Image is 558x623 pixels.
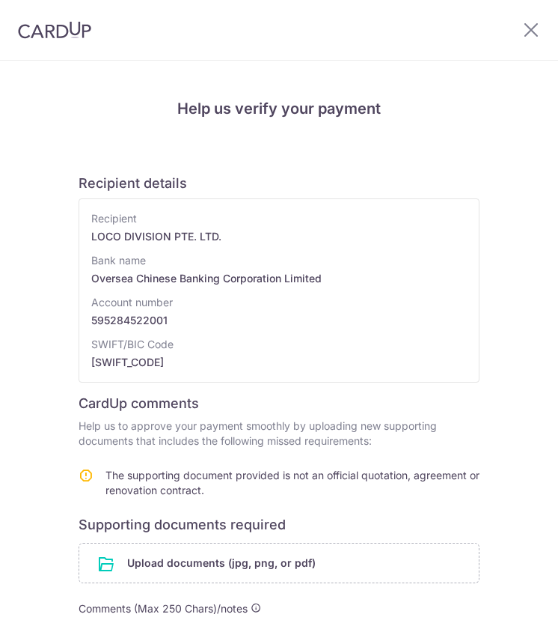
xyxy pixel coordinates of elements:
[79,543,479,583] div: Upload documents (jpg, png, or pdf)
[79,395,479,413] h6: CardUp comments
[91,211,467,226] span: Recipient
[91,229,467,244] span: LOCO DIVISION PTE. LTD.
[79,516,479,534] h6: Supporting documents required
[79,602,248,615] span: Comments (Max 250 Chars)/notes
[91,253,467,268] span: Bank name
[79,174,479,192] h6: Recipient details
[91,355,467,370] span: [SWIFT_CODE]
[105,469,479,496] span: The supporting document provided is not an official quotation, agreement or renovation contract.
[91,271,467,286] span: Oversea Chinese Banking Corporation Limited
[91,295,467,310] span: Account number
[91,313,467,328] span: 595284522001
[79,97,479,121] h4: Help us verify your payment
[18,21,91,39] img: CardUp
[79,419,479,449] p: Help us to approve your payment smoothly by uploading new supporting documents that includes the ...
[91,337,467,352] span: SWIFT/BIC Code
